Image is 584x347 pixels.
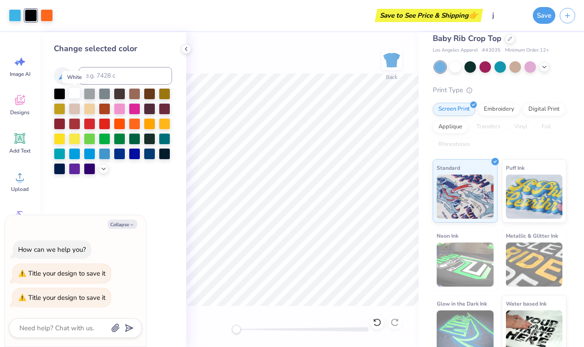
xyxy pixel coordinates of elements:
[533,7,555,24] button: Save
[437,175,494,219] img: Standard
[28,269,105,278] div: Title your design to save it
[485,7,528,24] input: Untitled Design
[28,293,105,302] div: Title your design to save it
[509,120,533,134] div: Vinyl
[10,109,30,116] span: Designs
[482,47,501,54] span: # 43035
[433,103,475,116] div: Screen Print
[62,71,86,83] div: White
[10,71,30,78] span: Image AI
[468,10,478,20] span: 👉
[478,103,520,116] div: Embroidery
[18,245,86,254] div: How can we help you?
[232,325,241,334] div: Accessibility label
[433,120,468,134] div: Applique
[523,103,565,116] div: Digital Print
[433,47,478,54] span: Los Angeles Apparel
[506,163,524,172] span: Puff Ink
[433,85,566,95] div: Print Type
[437,299,487,308] span: Glow in the Dark Ink
[386,73,397,81] div: Back
[377,9,481,22] div: Save to See Price & Shipping
[437,243,494,287] img: Neon Ink
[437,231,458,240] span: Neon Ink
[54,43,172,55] div: Change selected color
[505,47,549,54] span: Minimum Order: 12 +
[383,51,401,69] img: Back
[536,120,557,134] div: Foil
[437,163,460,172] span: Standard
[506,231,558,240] span: Metallic & Glitter Ink
[433,138,475,151] div: Rhinestones
[506,175,563,219] img: Puff Ink
[11,186,29,193] span: Upload
[79,67,172,85] input: e.g. 7428 c
[9,147,30,154] span: Add Text
[108,220,137,229] button: Collapse
[471,120,506,134] div: Transfers
[506,243,563,287] img: Metallic & Glitter Ink
[506,299,547,308] span: Water based Ink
